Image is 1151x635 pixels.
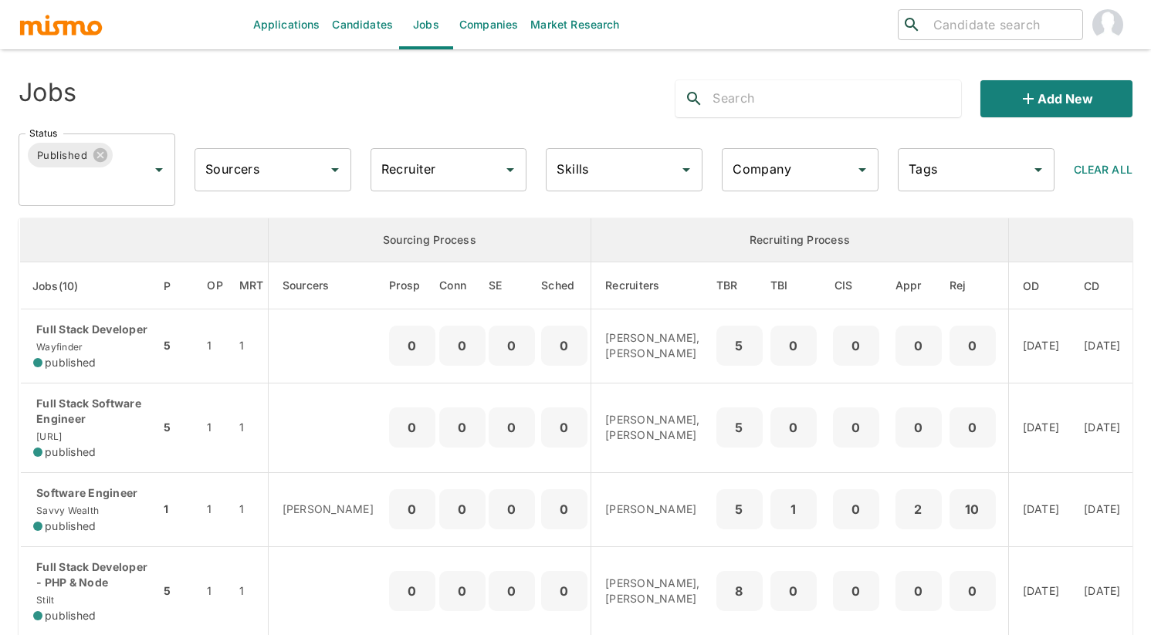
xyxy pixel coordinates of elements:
p: 0 [777,335,811,356]
p: Full Stack Software Engineer [33,396,147,427]
td: 1 [235,383,268,472]
p: 0 [547,580,581,602]
span: published [45,355,96,370]
p: 0 [777,417,811,438]
th: Sent Emails [486,262,538,309]
p: 0 [495,498,529,520]
td: [DATE] [1008,472,1071,546]
th: Client Interview Scheduled [821,262,892,309]
p: 0 [956,335,990,356]
p: 0 [445,498,479,520]
p: [PERSON_NAME] [283,502,377,517]
td: [DATE] [1071,309,1133,383]
button: Open [851,159,873,181]
p: Full Stack Developer - PHP & Node [33,559,147,590]
p: 0 [445,417,479,438]
th: To Be Interviewed [767,262,821,309]
p: 0 [902,417,936,438]
img: logo [19,13,103,36]
th: Sourcing Process [268,218,591,262]
label: Status [29,127,57,140]
p: 5 [723,335,757,356]
p: [PERSON_NAME], [PERSON_NAME] [605,330,700,361]
p: 0 [495,335,529,356]
td: [DATE] [1008,309,1071,383]
th: To Be Reviewed [713,262,767,309]
input: Search [713,86,961,111]
p: 0 [547,498,581,520]
p: 0 [395,498,429,520]
td: 1 [195,383,235,472]
button: Open [148,159,170,181]
h4: Jobs [19,77,76,108]
input: Candidate search [927,14,1077,35]
p: 0 [902,335,936,356]
button: Open [324,159,346,181]
span: Published [28,147,96,164]
th: Rejected [946,262,1009,309]
span: Stilt [33,594,54,606]
p: 0 [495,417,529,438]
span: published [45,444,96,460]
p: [PERSON_NAME], [PERSON_NAME] [605,412,700,443]
th: Connections [439,262,486,309]
p: 0 [902,580,936,602]
p: 1 [777,498,811,520]
button: Open [675,159,697,181]
button: Add new [980,80,1132,117]
div: Published [28,143,113,167]
th: Sched [538,262,591,309]
p: 0 [839,498,873,520]
td: 1 [235,309,268,383]
button: search [675,80,713,117]
td: 1 [160,472,195,546]
th: Prospects [389,262,439,309]
span: Savvy Wealth [33,505,99,516]
td: 5 [160,309,195,383]
p: 0 [395,335,429,356]
button: Open [499,159,521,181]
p: 0 [395,417,429,438]
span: published [45,608,96,623]
p: [PERSON_NAME] [605,502,700,517]
button: Open [1027,159,1049,181]
span: CD [1084,277,1120,296]
p: 0 [495,580,529,602]
p: 0 [839,417,873,438]
th: Market Research Total [235,262,268,309]
p: 0 [445,335,479,356]
span: Jobs(10) [32,277,99,296]
td: 1 [195,309,235,383]
p: 0 [395,580,429,602]
th: Onboarding Date [1008,262,1071,309]
span: published [45,518,96,534]
td: [DATE] [1008,383,1071,472]
span: [URL] [33,431,62,442]
span: Clear All [1074,163,1132,176]
p: Software Engineer [33,485,147,501]
p: 0 [956,580,990,602]
p: 5 [723,417,757,438]
p: Full Stack Developer [33,322,147,337]
p: [PERSON_NAME], [PERSON_NAME] [605,576,700,606]
p: 10 [956,498,990,520]
th: Recruiting Process [591,218,1009,262]
th: Approved [892,262,946,309]
td: [DATE] [1071,472,1133,546]
p: 0 [547,335,581,356]
img: Mismo Admin [1092,9,1123,40]
td: 1 [195,472,235,546]
p: 0 [445,580,479,602]
p: 0 [839,335,873,356]
th: Open Positions [195,262,235,309]
th: Recruiters [591,262,713,309]
p: 0 [839,580,873,602]
td: [DATE] [1071,383,1133,472]
td: 5 [160,383,195,472]
p: 2 [902,498,936,520]
span: OD [1023,277,1060,296]
td: 1 [235,472,268,546]
span: P [164,277,191,296]
th: Created At [1071,262,1133,309]
span: Wayfinder [33,341,83,353]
